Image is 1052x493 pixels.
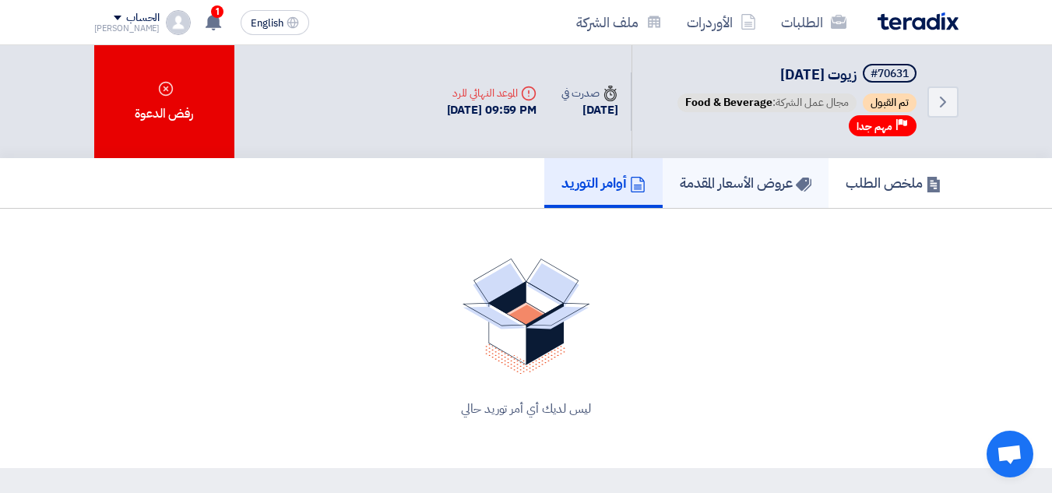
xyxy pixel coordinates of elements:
a: الطلبات [769,4,859,40]
span: English [251,18,283,29]
button: English [241,10,309,35]
a: عروض الأسعار المقدمة [663,158,829,208]
div: الموعد النهائي للرد [447,85,537,101]
span: تم القبول [863,93,917,112]
a: الأوردرات [674,4,769,40]
div: #70631 [871,69,909,79]
a: ملخص الطلب [829,158,959,208]
h5: زيوت يوليو 2025 [674,64,920,86]
img: Teradix logo [878,12,959,30]
span: Food & Beverage [685,94,772,111]
div: [DATE] [561,101,617,119]
span: 1 [211,5,223,18]
a: ملف الشركة [564,4,674,40]
div: رفض الدعوة [94,45,234,158]
img: No Quotations Found! [463,259,590,375]
span: زيوت [DATE] [780,64,857,85]
div: [PERSON_NAME] [94,24,160,33]
div: صدرت في [561,85,617,101]
h5: أوامر التوريد [561,174,646,192]
a: Open chat [987,431,1033,477]
div: الحساب [126,12,160,25]
div: ليس لديك أي أمر توريد حالي [113,400,940,418]
span: مجال عمل الشركة: [677,93,857,112]
a: أوامر التوريد [544,158,663,208]
span: مهم جدا [857,119,892,134]
h5: ملخص الطلب [846,174,941,192]
img: profile_test.png [166,10,191,35]
div: [DATE] 09:59 PM [447,101,537,119]
h5: عروض الأسعار المقدمة [680,174,811,192]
